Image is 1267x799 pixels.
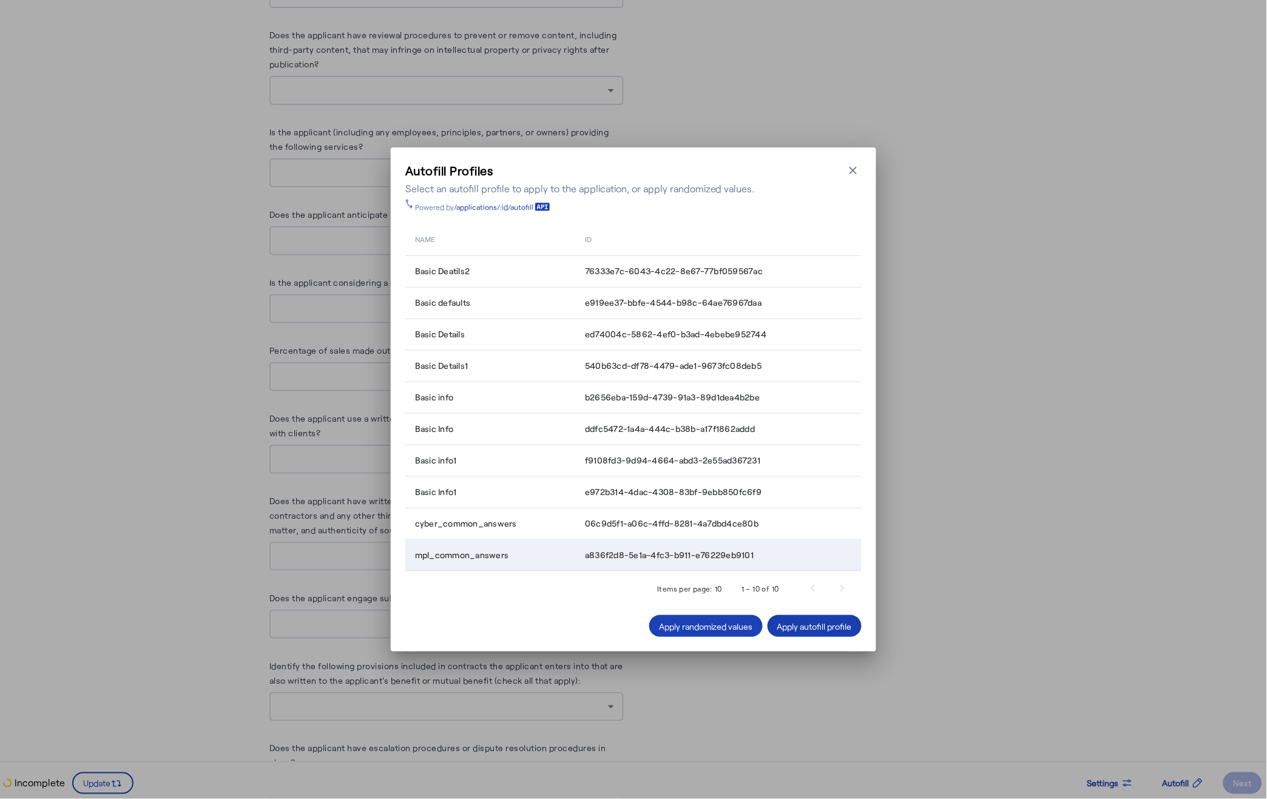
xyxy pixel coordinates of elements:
span: cyber_common_answers [415,517,517,530]
span: id [585,232,592,244]
span: b2656eba-159d-4739-91a3-89d1dea4b2be [585,391,760,403]
span: ddfc5472-1a4a-444c-b38b-a17f1862addd [585,423,755,435]
div: Items per page: [657,582,712,595]
span: Basic Details [415,328,465,340]
span: Basic info [415,391,454,403]
span: ed74004c-5862-4ef0-b3ad-4ebebe952744 [585,328,766,340]
div: 10 [715,582,722,595]
span: 540b63cd-df78-4479-ade1-9673fc08deb5 [585,360,762,372]
span: Basic Deatils2 [415,265,470,277]
span: Basic Info [415,423,454,435]
span: f9108fd3-9d94-4664-abd3-2e55ad367231 [585,454,760,467]
span: name [415,232,435,244]
span: 06c9d5f1-a06c-4ffd-8281-4a7dbd4ce80b [585,517,759,530]
div: Select an autofill profile to apply to the application, or apply randomized values. [405,181,755,196]
span: a836f2d8-5e1a-4fc3-b911-e76229eb9101 [585,549,754,561]
span: Basic info1 [415,454,457,467]
span: mpl_common_answers [415,549,509,561]
span: 76333e7c-6043-4c22-8e67-77bf059567ac [585,265,763,277]
span: Basic Info1 [415,486,457,498]
a: /applications/:id/autofill [454,202,550,212]
span: e972b314-4dac-4308-83bf-9ebb850fc6f9 [585,486,762,498]
span: e919ee37-bbfe-4544-b98c-64ae76967daa [585,297,762,309]
table: Table view of all quotes submitted by your platform [405,221,862,571]
button: Apply randomized values [649,615,763,637]
div: 1 – 10 of 10 [742,582,779,595]
div: Apply autofill profile [777,620,852,633]
span: Basic Details1 [415,360,468,372]
span: Basic defaults [415,297,471,309]
div: Powered by [415,202,550,212]
h3: Autofill Profiles [405,162,755,179]
div: Apply randomized values [659,620,753,633]
button: Apply autofill profile [768,615,862,637]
